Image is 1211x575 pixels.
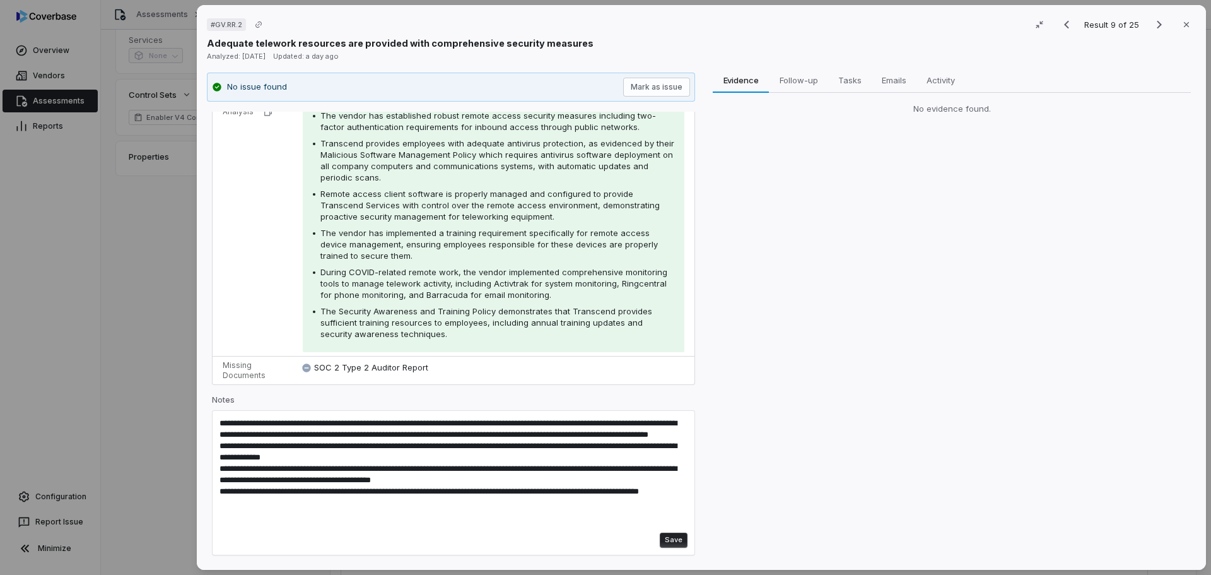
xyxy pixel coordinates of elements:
p: Missing Documents [223,360,283,381]
button: Copy link [247,13,270,36]
p: No issue found [227,81,287,93]
span: The Security Awareness and Training Policy demonstrates that Transcend provides sufficient traini... [320,306,652,339]
span: Updated: a day ago [273,52,339,61]
button: Next result [1147,17,1172,32]
div: No evidence found. [713,103,1191,116]
span: Follow-up [775,72,823,88]
span: Emails [877,72,911,88]
button: Save [660,533,687,548]
span: Activity [921,72,960,88]
span: SOC 2 Type 2 Auditor Report [314,362,428,374]
span: The vendor has implemented a training requirement specifically for remote access device managemen... [320,228,658,261]
span: The vendor has established robust remote access security measures including two-factor authentica... [320,110,656,132]
p: Notes [212,395,695,410]
span: During COVID-related remote work, the vendor implemented comprehensive monitoring tools to manage... [320,267,667,300]
p: Analysis [223,107,254,117]
span: Transcend provides employees with adequate antivirus protection, as evidenced by their Malicious ... [320,138,674,182]
span: # GV.RR.2 [211,20,242,30]
button: Previous result [1054,17,1079,32]
span: Analyzed: [DATE] [207,52,266,61]
p: Result 9 of 25 [1084,18,1142,32]
button: Mark as issue [623,78,690,97]
p: Adequate telework resources are provided with comprehensive security measures [207,37,594,50]
span: Evidence [718,72,764,88]
span: Tasks [833,72,867,88]
span: Remote access client software is properly managed and configured to provide Transcend Services wi... [320,189,660,222]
